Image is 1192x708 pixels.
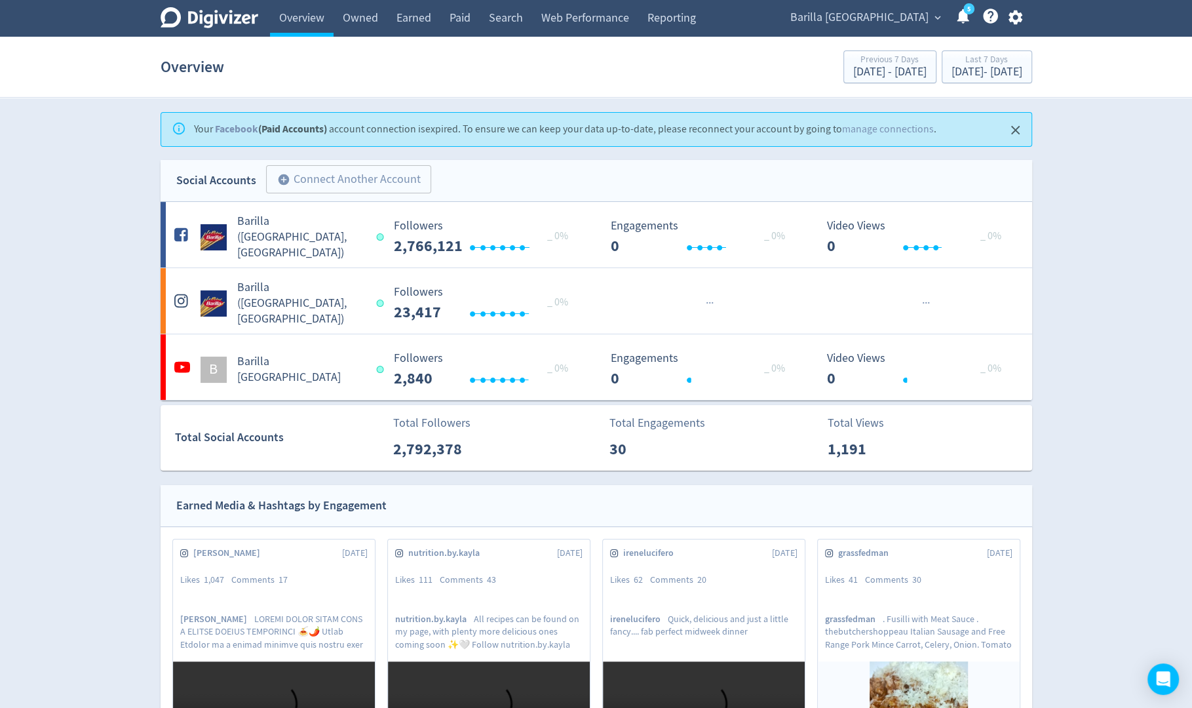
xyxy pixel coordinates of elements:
span: _ 0% [764,362,785,375]
span: nutrition.by.kayla [408,547,487,560]
div: Open Intercom Messenger [1147,663,1179,695]
span: [DATE] [557,547,583,560]
text: 5 [967,5,970,14]
svg: Engagements 0 [604,352,801,387]
span: _ 0% [547,229,568,243]
span: Data last synced: 28 Sep 2025, 10:01pm (AEST) [377,300,388,307]
span: 30 [912,574,921,585]
div: Likes [180,574,231,587]
span: irenelucifero [610,613,668,625]
span: grassfedman [825,613,883,625]
div: Comments [231,574,295,587]
span: 41 [849,574,858,585]
svg: Video Views 0 [820,220,1017,254]
div: B [201,357,227,383]
a: manage connections [842,123,934,136]
span: [DATE] [772,547,798,560]
svg: Followers --- [387,220,584,254]
span: irenelucifero [623,547,681,560]
span: _ 0% [547,296,568,309]
svg: Followers --- [387,352,584,387]
span: [DATE] [987,547,1012,560]
span: Data last synced: 28 Sep 2025, 10:01pm (AEST) [377,233,388,241]
svg: Followers --- [387,286,584,321]
span: Data last synced: 29 Sep 2025, 10:01am (AEST) [377,366,388,373]
svg: Engagements 0 [604,220,801,254]
img: Barilla (AU, NZ) undefined [201,290,227,317]
div: Previous 7 Days [853,55,927,66]
span: · [706,295,708,311]
h1: Overview [161,46,224,88]
div: Your account connection is expired . To ensure we can keep your data up-to-date, please reconnect... [194,117,936,142]
span: 20 [697,574,706,585]
span: · [925,295,927,311]
span: · [927,295,930,311]
span: [PERSON_NAME] [180,613,254,625]
h5: Barilla ([GEOGRAPHIC_DATA], [GEOGRAPHIC_DATA]) [237,280,365,327]
div: Comments [865,574,929,587]
p: Total Followers [393,414,471,432]
div: Last 7 Days [952,55,1022,66]
p: Total Engagements [609,414,705,432]
div: [DATE] - [DATE] [853,66,927,78]
div: Total Social Accounts [175,428,384,447]
p: Quick, delicious and just a little fancy.... fab perfect midweek dinner [610,613,798,650]
span: _ 0% [980,362,1001,375]
p: 1,191 [828,437,903,461]
a: Barilla (AU, NZ) undefinedBarilla ([GEOGRAPHIC_DATA], [GEOGRAPHIC_DATA]) Followers --- _ 0% Follo... [161,268,1032,334]
img: Barilla (AU, NZ) undefined [201,224,227,250]
button: Previous 7 Days[DATE] - [DATE] [843,50,936,83]
span: [PERSON_NAME] [193,547,267,560]
svg: Video Views 0 [820,352,1017,387]
span: nutrition.by.kayla [395,613,474,625]
span: Barilla [GEOGRAPHIC_DATA] [790,7,929,28]
button: Barilla [GEOGRAPHIC_DATA] [786,7,944,28]
div: Likes [395,574,440,587]
h5: Barilla [GEOGRAPHIC_DATA] [237,354,365,385]
p: 30 [609,437,685,461]
span: · [708,295,711,311]
div: Comments [440,574,503,587]
p: 2,792,378 [393,437,469,461]
p: All recipes can be found on my page, with plenty more delicious ones coming soon ✨🤍 Follow nutrit... [395,613,583,650]
span: 111 [419,574,433,585]
p: . Fusilli with Meat Sauce . thebutchershoppeau Italian Sausage and Free Range Pork Mince Carrot, ... [825,613,1012,650]
a: 5 [963,3,974,14]
div: Likes [610,574,650,587]
span: _ 0% [547,362,568,375]
button: Connect Another Account [266,165,431,194]
span: 62 [634,574,643,585]
span: _ 0% [764,229,785,243]
a: BBarilla [GEOGRAPHIC_DATA] Followers --- _ 0% Followers 2,840 Engagements 0 Engagements 0 _ 0% Vi... [161,334,1032,400]
button: Last 7 Days[DATE]- [DATE] [942,50,1032,83]
span: 17 [279,574,288,585]
span: grassfedman [838,547,896,560]
div: Likes [825,574,865,587]
span: 1,047 [204,574,224,585]
button: Close [1005,119,1026,141]
span: · [922,295,925,311]
span: 43 [487,574,496,585]
div: Social Accounts [176,171,256,190]
span: add_circle [277,173,290,186]
div: [DATE] - [DATE] [952,66,1022,78]
span: · [711,295,714,311]
p: Total Views [828,414,903,432]
div: Earned Media & Hashtags by Engagement [176,496,387,515]
a: Connect Another Account [256,167,431,194]
span: [DATE] [342,547,368,560]
span: expand_more [932,12,944,24]
h5: Barilla ([GEOGRAPHIC_DATA], [GEOGRAPHIC_DATA]) [237,214,365,261]
a: Facebook [215,122,258,136]
p: LOREMI DOLOR SITAM CONS A ELITSE DOEIUS TEMPORINCI 🍝🌶️ Utlab Etdolor ma a enimad minimve quis nos... [180,613,368,650]
strong: (Paid Accounts) [215,122,327,136]
a: Barilla (AU, NZ) undefinedBarilla ([GEOGRAPHIC_DATA], [GEOGRAPHIC_DATA]) Followers --- _ 0% Follo... [161,202,1032,267]
div: Comments [650,574,714,587]
span: _ 0% [980,229,1001,243]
